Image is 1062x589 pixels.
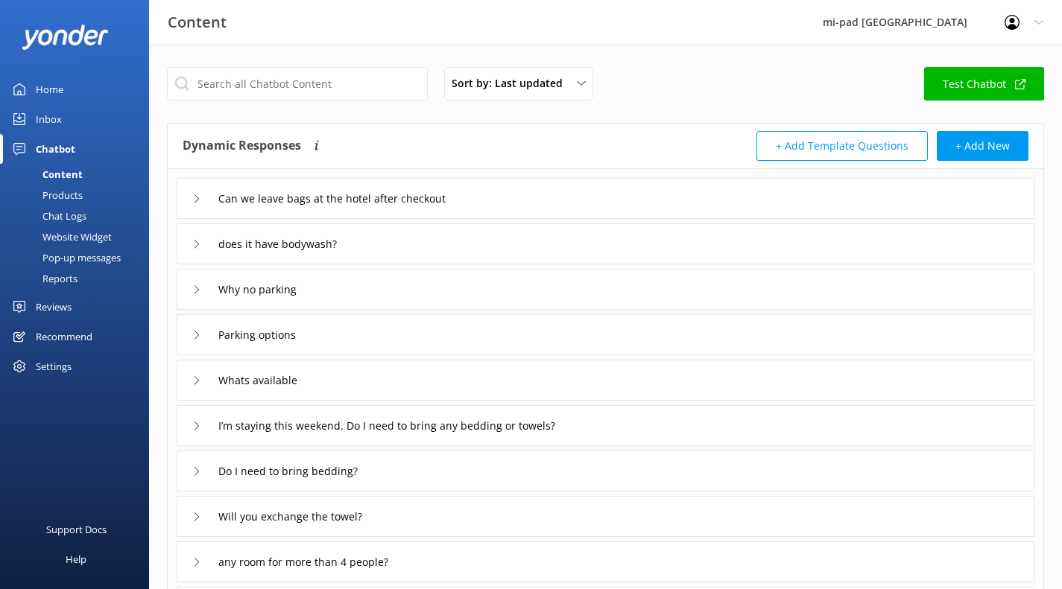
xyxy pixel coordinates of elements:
[9,206,86,226] div: Chat Logs
[9,226,112,247] div: Website Widget
[46,515,107,544] div: Support Docs
[9,268,78,289] div: Reports
[22,25,108,49] img: yonder-white-logo.png
[183,131,301,161] h4: Dynamic Responses
[36,351,72,381] div: Settings
[452,75,572,92] span: Sort by: Last updated
[9,164,83,185] div: Content
[9,247,121,268] div: Pop-up messages
[168,10,227,34] h3: Content
[36,322,92,351] div: Recommend
[9,185,149,206] a: Products
[36,134,75,164] div: Chatbot
[756,131,928,161] button: + Add Template Questions
[9,164,149,185] a: Content
[9,268,149,289] a: Reports
[36,74,63,104] div: Home
[9,226,149,247] a: Website Widget
[66,544,86,574] div: Help
[9,247,149,268] a: Pop-up messages
[937,131,1028,161] button: + Add New
[36,292,72,322] div: Reviews
[924,67,1044,101] a: Test Chatbot
[9,185,83,206] div: Products
[167,67,428,101] input: Search all Chatbot Content
[9,206,149,226] a: Chat Logs
[36,104,62,134] div: Inbox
